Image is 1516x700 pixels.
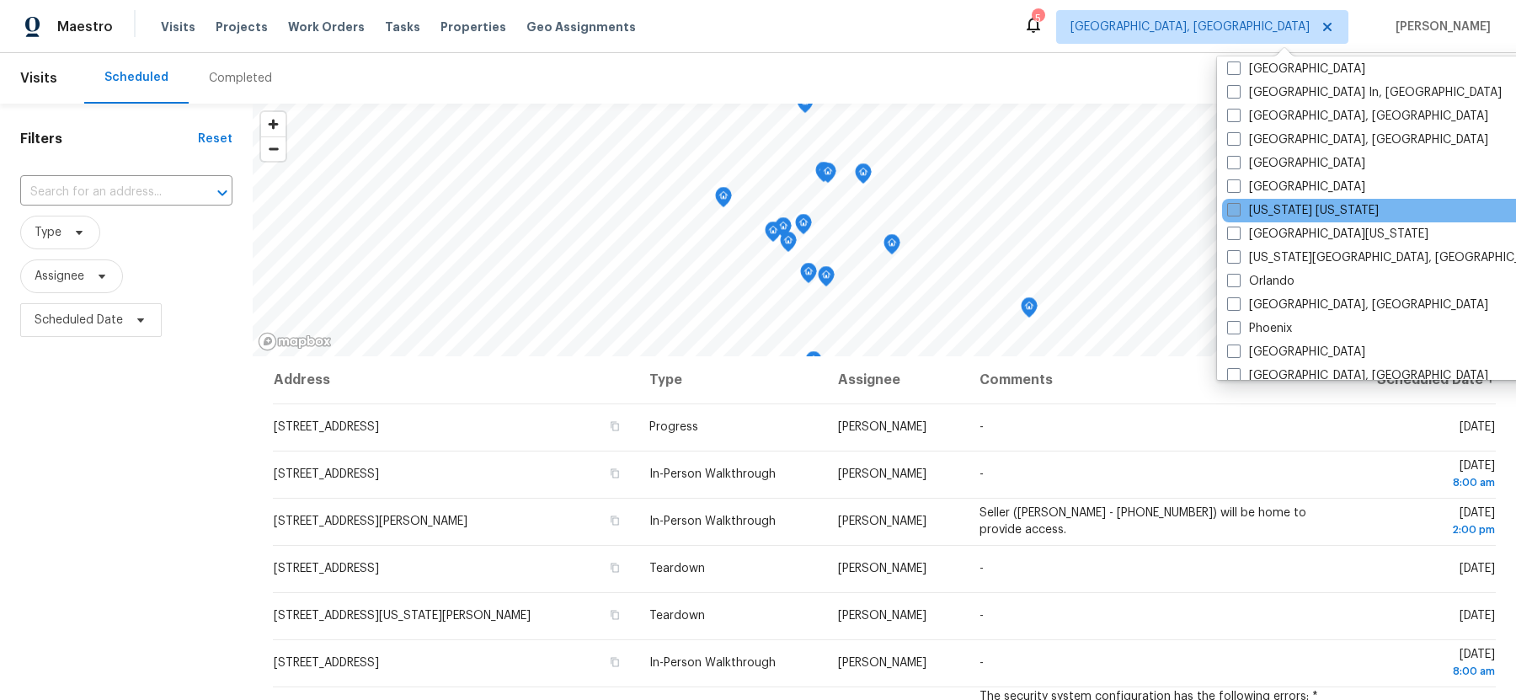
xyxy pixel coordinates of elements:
[980,610,984,622] span: -
[797,93,814,119] div: Map marker
[838,563,926,574] span: [PERSON_NAME]
[838,610,926,622] span: [PERSON_NAME]
[20,179,185,206] input: Search for an address...
[980,421,984,433] span: -
[274,610,531,622] span: [STREET_ADDRESS][US_STATE][PERSON_NAME]
[838,516,926,527] span: [PERSON_NAME]
[385,21,420,33] span: Tasks
[1460,563,1495,574] span: [DATE]
[1032,10,1044,27] div: 5
[1347,460,1495,491] span: [DATE]
[607,607,622,623] button: Copy Address
[1227,273,1294,290] label: Orlando
[800,263,817,289] div: Map marker
[1227,84,1502,101] label: [GEOGRAPHIC_DATA] In, [GEOGRAPHIC_DATA]
[35,224,61,241] span: Type
[780,232,797,258] div: Map marker
[1227,108,1488,125] label: [GEOGRAPHIC_DATA], [GEOGRAPHIC_DATA]
[273,356,636,403] th: Address
[253,104,1500,356] canvas: Map
[57,19,113,35] span: Maestro
[883,234,900,260] div: Map marker
[636,356,825,403] th: Type
[211,181,234,205] button: Open
[1227,155,1365,172] label: [GEOGRAPHIC_DATA]
[980,507,1306,536] span: Seller ([PERSON_NAME] - [PHONE_NUMBER]) will be home to provide access.
[1347,649,1495,680] span: [DATE]
[216,19,268,35] span: Projects
[838,421,926,433] span: [PERSON_NAME]
[1021,297,1038,323] div: Map marker
[980,657,984,669] span: -
[1227,202,1379,219] label: [US_STATE] [US_STATE]
[1227,344,1365,361] label: [GEOGRAPHIC_DATA]
[966,356,1333,403] th: Comments
[607,655,622,670] button: Copy Address
[1333,356,1496,403] th: Scheduled Date ↑
[649,563,705,574] span: Teardown
[1347,521,1495,538] div: 2:00 pm
[261,112,286,136] button: Zoom in
[1070,19,1310,35] span: [GEOGRAPHIC_DATA], [GEOGRAPHIC_DATA]
[715,187,732,213] div: Map marker
[980,563,984,574] span: -
[1347,474,1495,491] div: 8:00 am
[765,222,782,248] div: Map marker
[258,332,332,351] a: Mapbox homepage
[1460,421,1495,433] span: [DATE]
[825,356,967,403] th: Assignee
[161,19,195,35] span: Visits
[649,468,776,480] span: In-Person Walkthrough
[649,657,776,669] span: In-Person Walkthrough
[805,351,822,377] div: Map marker
[35,268,84,285] span: Assignee
[819,163,836,189] div: Map marker
[261,136,286,161] button: Zoom out
[440,19,506,35] span: Properties
[649,421,698,433] span: Progress
[855,163,872,190] div: Map marker
[1227,367,1488,384] label: [GEOGRAPHIC_DATA], [GEOGRAPHIC_DATA]
[1227,297,1488,313] label: [GEOGRAPHIC_DATA], [GEOGRAPHIC_DATA]
[274,657,379,669] span: [STREET_ADDRESS]
[1347,507,1495,538] span: [DATE]
[261,137,286,161] span: Zoom out
[607,466,622,481] button: Copy Address
[607,513,622,528] button: Copy Address
[198,131,232,147] div: Reset
[980,468,984,480] span: -
[274,516,467,527] span: [STREET_ADDRESS][PERSON_NAME]
[1227,61,1365,77] label: [GEOGRAPHIC_DATA]
[815,162,832,188] div: Map marker
[274,468,379,480] span: [STREET_ADDRESS]
[1227,131,1488,148] label: [GEOGRAPHIC_DATA], [GEOGRAPHIC_DATA]
[209,70,272,87] div: Completed
[274,421,379,433] span: [STREET_ADDRESS]
[607,560,622,575] button: Copy Address
[649,610,705,622] span: Teardown
[775,217,792,243] div: Map marker
[526,19,636,35] span: Geo Assignments
[274,563,379,574] span: [STREET_ADDRESS]
[838,468,926,480] span: [PERSON_NAME]
[35,312,123,329] span: Scheduled Date
[649,516,776,527] span: In-Person Walkthrough
[607,419,622,434] button: Copy Address
[838,657,926,669] span: [PERSON_NAME]
[1389,19,1491,35] span: [PERSON_NAME]
[795,214,812,240] div: Map marker
[20,60,57,97] span: Visits
[104,69,168,86] div: Scheduled
[1347,663,1495,680] div: 8:00 am
[1227,320,1292,337] label: Phoenix
[288,19,365,35] span: Work Orders
[818,266,835,292] div: Map marker
[1227,179,1365,195] label: [GEOGRAPHIC_DATA]
[20,131,198,147] h1: Filters
[1460,610,1495,622] span: [DATE]
[1227,226,1428,243] label: [GEOGRAPHIC_DATA][US_STATE]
